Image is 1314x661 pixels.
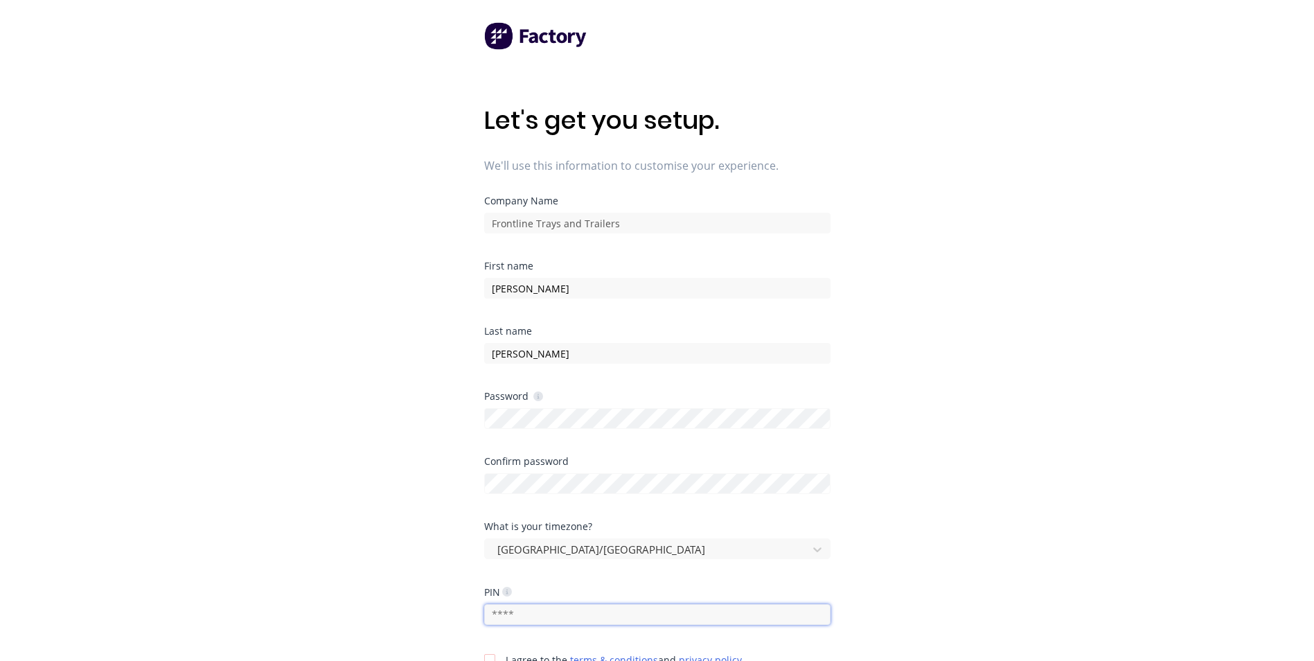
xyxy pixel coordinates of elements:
[484,457,831,466] div: Confirm password
[484,522,831,531] div: What is your timezone?
[484,196,831,206] div: Company Name
[484,389,543,403] div: Password
[484,157,831,174] span: We'll use this information to customise your experience.
[484,261,831,271] div: First name
[484,22,588,50] img: Factory
[484,585,512,599] div: PIN
[484,105,831,135] h1: Let's get you setup.
[484,326,831,336] div: Last name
